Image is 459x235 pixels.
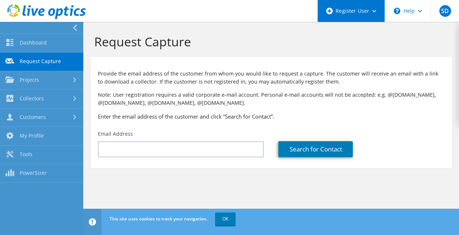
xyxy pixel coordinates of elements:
h1: Request Capture [94,34,444,49]
span: This site uses cookies to track your navigation. [110,216,207,222]
p: Provide the email address of the customer from whom you would like to request a capture. The cust... [98,70,444,86]
svg: \n [394,8,400,14]
label: Email Address [98,130,133,138]
a: Search for Contact [278,141,353,157]
p: Note: User registration requires a valid corporate e-mail account. Personal e-mail accounts will ... [98,91,444,107]
h3: Enter the email address of the customer and click “Search for Contact”. [98,112,444,120]
a: OK [215,212,236,226]
span: SD [439,5,451,17]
